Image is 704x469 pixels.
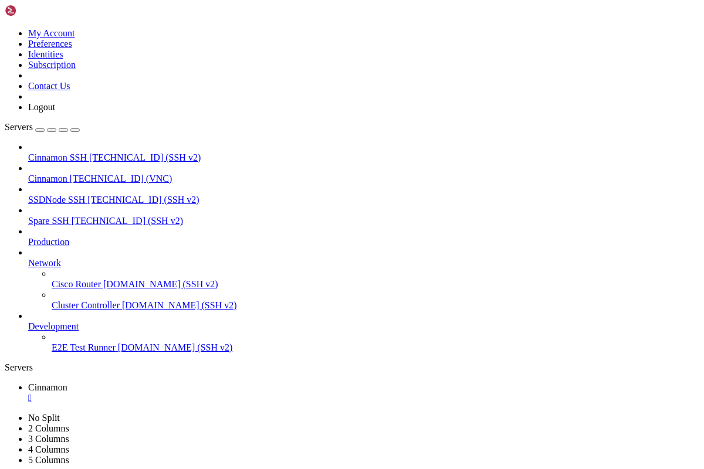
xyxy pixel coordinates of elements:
span: [DOMAIN_NAME] (SSH v2) [122,300,237,310]
img: Shellngn [5,5,72,16]
a: Spare SSH [TECHNICAL_ID] (SSH v2) [28,216,699,226]
span: [DOMAIN_NAME] (SSH v2) [103,279,218,289]
a: Servers [5,122,80,132]
span: [TECHNICAL_ID] (VNC) [70,174,172,183]
li: Cinnamon [TECHNICAL_ID] (VNC) [28,163,699,184]
li: Spare SSH [TECHNICAL_ID] (SSH v2) [28,205,699,226]
a: Cluster Controller [DOMAIN_NAME] (SSH v2) [52,300,699,311]
a: My Account [28,28,75,38]
span: Cinnamon [28,174,67,183]
span: Production [28,237,69,247]
li: Network [28,247,699,311]
a: Contact Us [28,81,70,91]
a: Development [28,321,699,332]
a: Production [28,237,699,247]
li: Development [28,311,699,353]
a: 5 Columns [28,455,69,465]
li: SSDNode SSH [TECHNICAL_ID] (SSH v2) [28,184,699,205]
a: Identities [28,49,63,59]
span: Network [28,258,61,268]
a: 3 Columns [28,434,69,444]
a: E2E Test Runner [DOMAIN_NAME] (SSH v2) [52,342,699,353]
a: Cinnamon SSH [TECHNICAL_ID] (SSH v2) [28,152,699,163]
span: [TECHNICAL_ID] (SSH v2) [89,152,201,162]
a: Cinnamon [TECHNICAL_ID] (VNC) [28,174,699,184]
a: 4 Columns [28,444,69,454]
a: Logout [28,102,55,112]
a: Preferences [28,39,72,49]
span: E2E Test Runner [52,342,116,352]
li: Cisco Router [DOMAIN_NAME] (SSH v2) [52,269,699,290]
li: Cinnamon SSH [TECHNICAL_ID] (SSH v2) [28,142,699,163]
span: [DOMAIN_NAME] (SSH v2) [118,342,233,352]
a: No Split [28,413,60,423]
div: Servers [5,362,699,373]
span: Cinnamon [28,382,67,392]
a: SSDNode SSH [TECHNICAL_ID] (SSH v2) [28,195,699,205]
li: Cluster Controller [DOMAIN_NAME] (SSH v2) [52,290,699,311]
li: Production [28,226,699,247]
span: SSDNode SSH [28,195,85,205]
span: Spare SSH [28,216,69,226]
a: Subscription [28,60,76,70]
span: [TECHNICAL_ID] (SSH v2) [87,195,199,205]
a: Cisco Router [DOMAIN_NAME] (SSH v2) [52,279,699,290]
span: [TECHNICAL_ID] (SSH v2) [72,216,183,226]
a: 2 Columns [28,423,69,433]
li: E2E Test Runner [DOMAIN_NAME] (SSH v2) [52,332,699,353]
a: Network [28,258,699,269]
span: Cinnamon SSH [28,152,87,162]
a: Cinnamon [28,382,699,403]
span: Development [28,321,79,331]
span: Servers [5,122,33,132]
a:  [28,393,699,403]
span: Cisco Router [52,279,101,289]
span: Cluster Controller [52,300,120,310]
